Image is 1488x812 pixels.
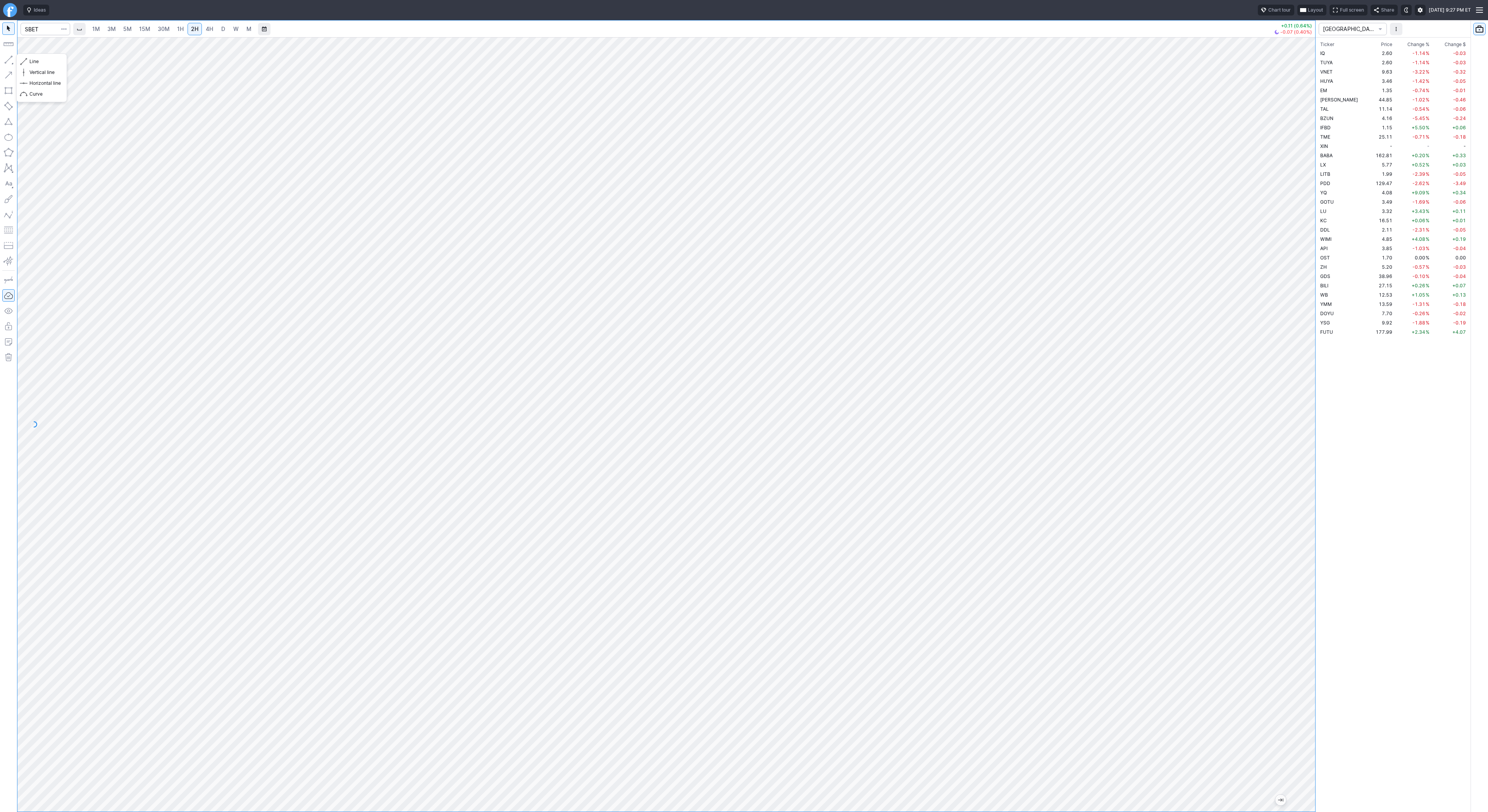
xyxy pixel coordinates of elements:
[1381,41,1392,48] div: Price
[1330,5,1367,15] button: Full screen
[1426,60,1429,65] span: %
[1369,197,1394,206] td: 3.49
[3,3,17,17] a: Finviz.com
[1452,283,1466,288] span: +0.07
[1320,78,1333,84] span: HUYA
[233,26,239,32] span: W
[1320,60,1333,65] span: TUYA
[1427,143,1429,149] span: -
[1381,6,1394,14] span: Share
[1429,6,1471,14] span: [DATE] 9:27 PM ET
[139,26,150,32] span: 15M
[1453,245,1466,251] span: -0.04
[1369,318,1394,327] td: 9.92
[1412,162,1425,168] span: +0.52
[1452,125,1466,130] span: +0.06
[1320,69,1333,75] span: VNET
[1369,179,1394,188] td: 129.47
[1412,134,1425,140] span: -0.71
[107,26,116,32] span: 3M
[1369,76,1394,86] td: 3.46
[1426,264,1429,270] span: %
[1369,244,1394,253] td: 3.85
[1426,78,1429,84] span: %
[1453,50,1466,56] span: -0.03
[1426,283,1429,288] span: %
[1453,115,1466,121] span: -0.24
[1453,320,1466,326] span: -0.19
[217,23,229,35] a: D
[1426,134,1429,140] span: %
[2,320,15,333] button: Lock drawings
[1320,171,1330,177] span: LITB
[23,5,49,15] button: Ideas
[1412,88,1425,93] span: -0.74
[1320,50,1325,56] span: IQ
[1412,69,1425,75] span: -3.22
[104,23,119,35] a: 3M
[1412,329,1425,335] span: +2.34
[1323,25,1375,33] span: [GEOGRAPHIC_DATA]
[1412,153,1425,158] span: +0.20
[2,38,15,50] button: Measure
[1453,227,1466,233] span: -0.05
[1453,301,1466,307] span: -0.18
[1452,190,1466,196] span: +0.34
[1369,299,1394,309] td: 13.59
[1426,199,1429,205] span: %
[154,23,173,35] a: 30M
[1258,5,1294,15] button: Chart tour
[1320,88,1327,93] span: EM
[2,208,15,221] button: Elliott waves
[1369,104,1394,113] td: 11.14
[1320,106,1329,112] span: TAL
[29,69,61,76] span: Vertical line
[1320,264,1327,270] span: ZH
[1426,50,1429,56] span: %
[177,26,184,32] span: 1H
[1412,60,1425,65] span: -1.14
[1412,218,1425,223] span: +0.06
[1453,106,1466,112] span: -0.06
[1369,271,1394,281] td: 38.96
[202,23,217,35] a: 4H
[1412,199,1425,205] span: -1.69
[1369,113,1394,123] td: 4.16
[1445,41,1466,48] span: Change $
[1369,188,1394,197] td: 4.08
[2,162,15,174] button: XABCD
[1426,69,1429,75] span: %
[1453,273,1466,279] span: -0.04
[1453,88,1466,93] span: -0.01
[1320,97,1358,103] span: [PERSON_NAME]
[1369,327,1394,336] td: 177.99
[2,255,15,267] button: Anchored VWAP
[1369,206,1394,216] td: 3.32
[1320,283,1328,288] span: BILI
[1426,301,1429,307] span: %
[221,26,225,32] span: D
[1407,41,1429,48] span: Change %
[1320,292,1328,298] span: WB
[92,26,100,32] span: 1M
[1452,153,1466,158] span: +0.33
[1426,88,1429,93] span: %
[2,305,15,317] button: Hide drawings
[1369,123,1394,132] td: 1.15
[1320,208,1326,214] span: LU
[1369,141,1394,151] td: -
[2,115,15,128] button: Triangle
[1280,30,1312,34] span: -0.07 (0.40%)
[1431,141,1467,151] td: -
[1452,236,1466,242] span: +0.19
[1371,5,1398,15] button: Share
[1320,227,1330,233] span: DDL
[158,26,170,32] span: 30M
[1320,320,1330,326] span: YSG
[1455,255,1466,261] span: 0.00
[1369,225,1394,234] td: 2.11
[1369,67,1394,76] td: 9.63
[1320,245,1328,251] span: API
[120,23,135,35] a: 5M
[1412,311,1425,316] span: -0.26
